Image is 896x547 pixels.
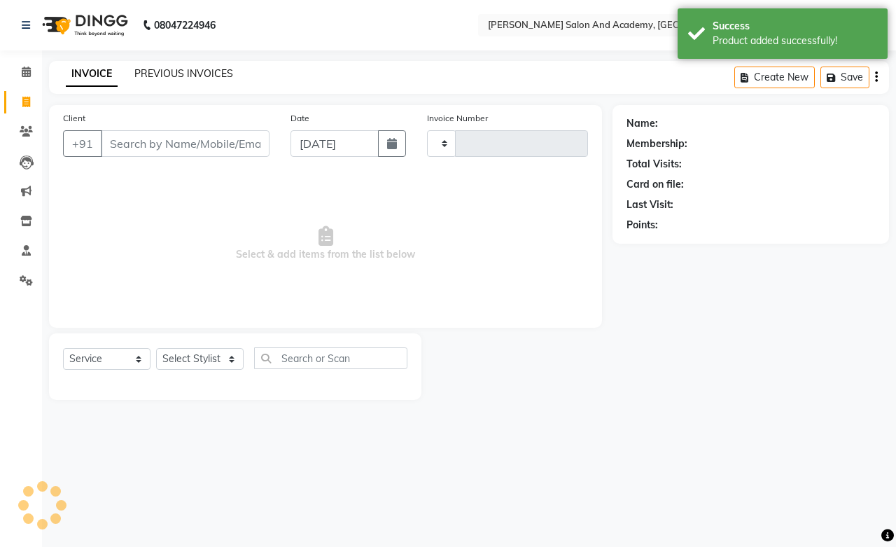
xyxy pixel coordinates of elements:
div: Membership: [626,137,687,151]
img: logo [36,6,132,45]
label: Date [290,112,309,125]
div: Name: [626,116,658,131]
label: Client [63,112,85,125]
div: Success [713,19,877,34]
div: Product added successfully! [713,34,877,48]
label: Invoice Number [427,112,488,125]
input: Search or Scan [254,347,407,369]
input: Search by Name/Mobile/Email/Code [101,130,269,157]
div: Card on file: [626,177,684,192]
div: Points: [626,218,658,233]
button: Save [820,67,869,88]
div: Total Visits: [626,157,682,172]
button: +91 [63,130,102,157]
div: Last Visit: [626,198,673,212]
button: Create New [734,67,815,88]
a: INVOICE [66,62,118,87]
b: 08047224946 [154,6,216,45]
a: PREVIOUS INVOICES [134,67,233,80]
span: Select & add items from the list below [63,174,588,314]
